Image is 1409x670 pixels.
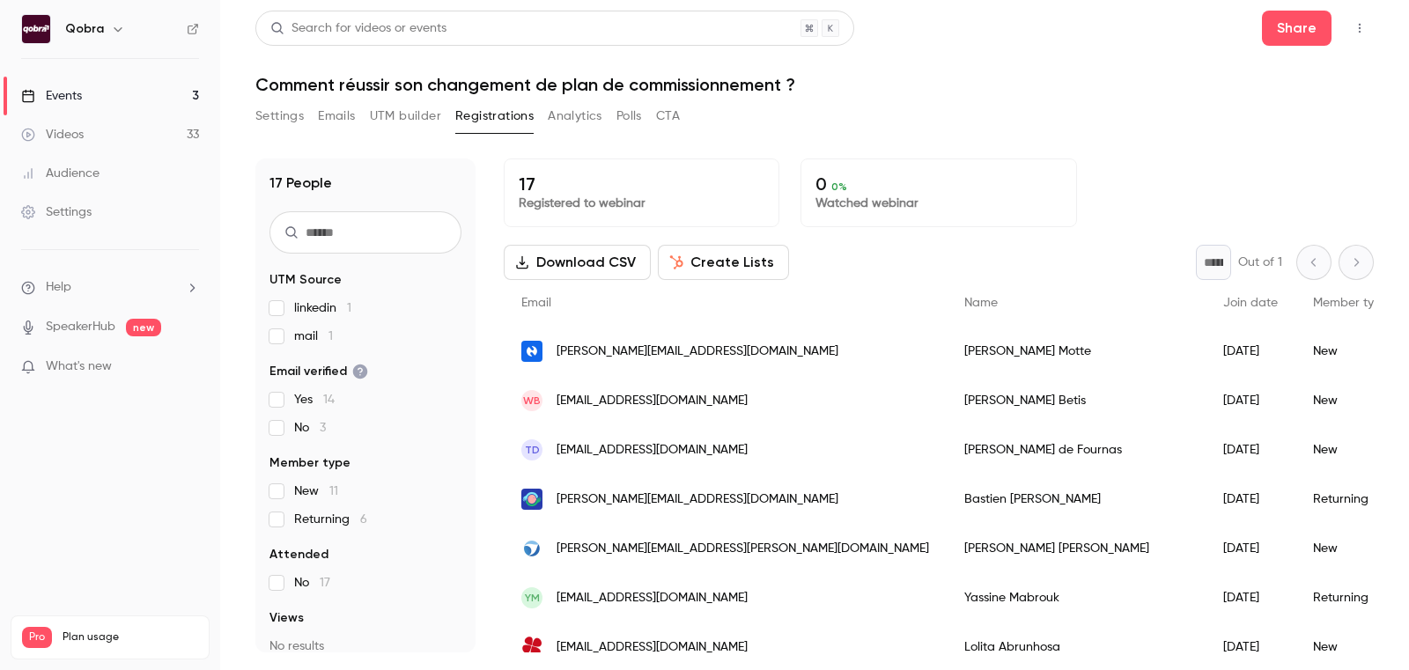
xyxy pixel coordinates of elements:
span: Plan usage [63,630,198,644]
a: SpeakerHub [46,318,115,336]
span: 17 [320,577,330,589]
span: 1 [328,330,333,342]
span: 14 [323,394,335,406]
span: YM [525,590,540,606]
span: Member type [269,454,350,472]
span: 11 [329,485,338,497]
div: [PERSON_NAME] Motte [947,327,1206,376]
div: New [1295,524,1406,573]
span: Member type [1313,297,1389,309]
div: Audience [21,165,100,182]
div: [DATE] [1206,425,1295,475]
img: actualgroup.com [521,637,542,658]
span: [PERSON_NAME][EMAIL_ADDRESS][DOMAIN_NAME] [557,490,838,509]
span: New [294,482,338,500]
div: Search for videos or events [270,19,446,38]
div: [DATE] [1206,573,1295,622]
span: [EMAIL_ADDRESS][DOMAIN_NAME] [557,441,748,460]
div: [DATE] [1206,475,1295,524]
img: wecandoo.com [521,489,542,510]
span: linkedin [294,299,351,317]
span: mail [294,328,333,345]
p: 17 [519,173,764,195]
p: Out of 1 [1238,254,1282,271]
span: Returning [294,511,367,528]
div: Bastien [PERSON_NAME] [947,475,1206,524]
span: 0 % [831,180,847,193]
li: help-dropdown-opener [21,278,199,297]
span: Yes [294,391,335,409]
h1: 17 People [269,173,332,194]
span: 3 [320,422,326,434]
span: Td [525,442,540,458]
button: CTA [656,102,680,130]
span: Help [46,278,71,297]
div: Videos [21,126,84,144]
span: 6 [360,513,367,526]
p: Watched webinar [815,195,1061,212]
button: Download CSV [504,245,651,280]
span: [EMAIL_ADDRESS][DOMAIN_NAME] [557,392,748,410]
span: [EMAIL_ADDRESS][DOMAIN_NAME] [557,589,748,607]
button: Analytics [548,102,602,130]
span: Email [521,297,551,309]
span: Name [964,297,998,309]
span: WB [523,393,541,409]
button: Emails [318,102,355,130]
div: New [1295,327,1406,376]
p: No results [269,637,461,655]
div: New [1295,376,1406,425]
img: Qobra [22,15,50,43]
span: [PERSON_NAME][EMAIL_ADDRESS][DOMAIN_NAME] [557,342,838,361]
div: Returning [1295,573,1406,622]
h1: Comment réussir son changement de plan de commissionnement ? [255,74,1374,95]
span: Pro [22,627,52,648]
div: Returning [1295,475,1406,524]
p: Registered to webinar [519,195,764,212]
span: UTM Source [269,271,342,289]
h6: Qobra [65,20,104,38]
span: Join date [1223,297,1278,309]
img: naboo.app [521,341,542,362]
div: [DATE] [1206,524,1295,573]
span: Views [269,609,304,627]
span: No [294,574,330,592]
div: New [1295,425,1406,475]
div: [PERSON_NAME] Betis [947,376,1206,425]
span: new [126,319,161,336]
span: What's new [46,357,112,376]
div: [PERSON_NAME] [PERSON_NAME] [947,524,1206,573]
button: Polls [616,102,642,130]
span: No [294,419,326,437]
div: [DATE] [1206,327,1295,376]
div: Yassine Mabrouk [947,573,1206,622]
span: Email verified [269,363,368,380]
span: [PERSON_NAME][EMAIL_ADDRESS][PERSON_NAME][DOMAIN_NAME] [557,540,929,558]
img: simplifia.fr [521,538,542,559]
button: Registrations [455,102,534,130]
span: [EMAIL_ADDRESS][DOMAIN_NAME] [557,638,748,657]
button: UTM builder [370,102,441,130]
span: 1 [347,302,351,314]
button: Settings [255,102,304,130]
button: Create Lists [658,245,789,280]
p: 0 [815,173,1061,195]
button: Share [1262,11,1332,46]
div: Settings [21,203,92,221]
div: Events [21,87,82,105]
div: [DATE] [1206,376,1295,425]
div: [PERSON_NAME] de Fournas [947,425,1206,475]
span: Attended [269,546,328,563]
